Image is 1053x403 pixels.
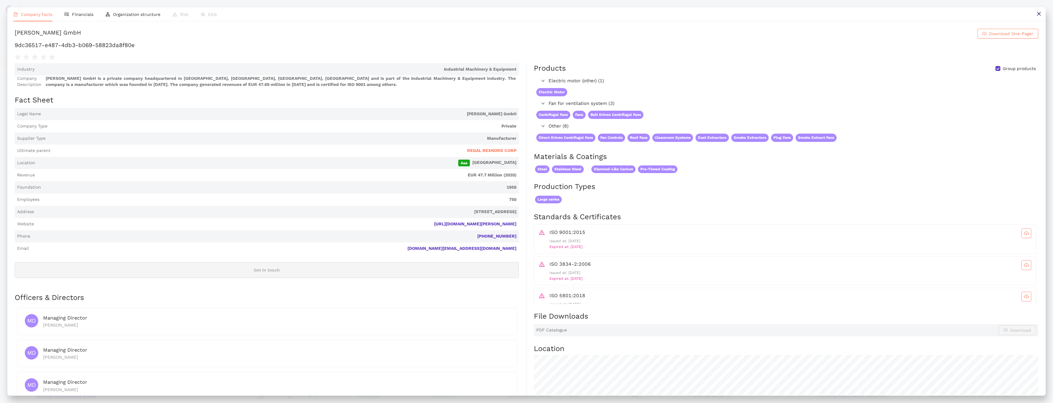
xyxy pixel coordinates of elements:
span: Fan for ventilation system (3) [549,100,837,107]
span: Smoke Extractors [731,134,769,142]
button: cloud-download [1021,228,1031,238]
span: right [541,124,545,128]
h2: Materials & Coatings [534,152,1038,162]
span: apartment [106,12,110,17]
span: Company Type [17,123,47,129]
span: Company facts [21,12,52,17]
button: cloud-download [1021,292,1031,301]
div: [PERSON_NAME] GmbH [15,29,81,39]
span: Manufacturer [48,135,516,142]
button: close [1032,7,1046,21]
span: Industry [17,66,35,72]
span: Aaa [458,160,470,166]
div: Products [534,63,566,74]
span: Steel [535,165,549,173]
span: Download One-Pager [989,30,1033,37]
h2: Standards & Certificates [534,212,1038,222]
span: [STREET_ADDRESS] [36,209,516,215]
span: Roof Fans [628,134,650,142]
span: Employees [17,197,39,203]
span: Expired at: [DATE] [549,276,583,281]
span: warning [539,292,545,298]
span: star [49,54,55,60]
span: Other (8) [549,123,837,130]
span: Cleanroom Systems [652,134,693,142]
span: Location [17,160,35,166]
span: star [23,54,29,60]
span: [PERSON_NAME] GmbH [43,111,516,117]
span: Ultimate parent [17,148,51,154]
span: fund-view [65,12,69,17]
span: warning [539,260,545,267]
div: Other (8) [534,121,839,131]
div: [PERSON_NAME] [43,322,509,328]
p: Issued at: [DATE] [549,301,1031,307]
h2: Production Types [534,182,1038,192]
div: Fan for ventilation system (3) [534,99,839,109]
span: Website [17,221,34,227]
span: Address [17,209,34,215]
div: ISO 9001:2015 [549,228,1031,238]
h2: Fact Sheet [15,95,519,105]
span: Plug Fans [771,134,793,142]
p: Issued at: [DATE] [549,238,1031,244]
div: Electric motor (other) (1) [534,76,839,86]
span: Industrial Machinery & Equipment [37,66,516,72]
span: Email [17,246,29,252]
span: warning [173,12,177,17]
span: EUR 47.7 Million (2020) [37,172,516,178]
span: REGAL REXNORD CORP [467,148,516,154]
span: Company Description [17,76,43,87]
span: [PERSON_NAME] GmbH is a private company headquartered in [GEOGRAPHIC_DATA], [GEOGRAPHIC_DATA], [G... [46,76,516,87]
h2: Location [534,344,1038,354]
span: Revenue [17,172,35,178]
span: Stainless Steel [552,165,584,173]
span: Risk [180,12,189,17]
span: cloud-download [1022,231,1031,236]
button: cloud-downloadDownload One-Pager [977,29,1038,39]
span: Fans [573,111,586,119]
span: ESG [208,12,217,17]
span: Belt Driven Centrifugal Fans [588,111,643,119]
span: Managing Director [43,315,87,321]
button: cloud-download [1021,260,1031,270]
span: cloud-download [1022,263,1031,268]
span: 1958 [43,184,516,190]
span: MD [27,346,36,360]
span: Organization structure [113,12,160,17]
span: Electric motor (other) (1) [549,77,837,85]
span: close [1036,11,1041,16]
div: [PERSON_NAME] [43,354,509,360]
span: star [40,54,47,60]
h2: Officers & Directors [15,293,519,303]
span: Centrifugal Fans [536,111,570,119]
span: Managing Director [43,379,87,385]
span: Legal Name [17,111,41,117]
div: ISO 3834-2:2006 [549,260,1031,270]
div: ISO 5801:2018 [549,292,1031,301]
span: Smoke Extract Fans [796,134,837,142]
span: 750 [42,197,516,203]
span: MD [27,314,36,327]
span: Managing Director [43,347,87,353]
span: star [32,54,38,60]
span: Pre-Tinned Coating [638,165,677,173]
span: Supplier Type [17,135,46,142]
span: Private [50,123,516,129]
span: MD [27,378,36,392]
span: warning [539,228,545,235]
span: star [15,54,21,60]
span: Diamond-Like Carbon [591,165,635,173]
h2: File Downloads [534,311,1038,322]
span: Dust Extractors [695,134,729,142]
p: Issued at: [DATE] [549,270,1031,276]
span: Large series [535,196,562,203]
span: Fan Controls [598,134,625,142]
span: cloud-download [1022,294,1031,299]
span: eye [201,12,205,17]
span: cloud-download [982,31,987,36]
span: Financials [72,12,93,17]
span: [GEOGRAPHIC_DATA] [38,160,516,166]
